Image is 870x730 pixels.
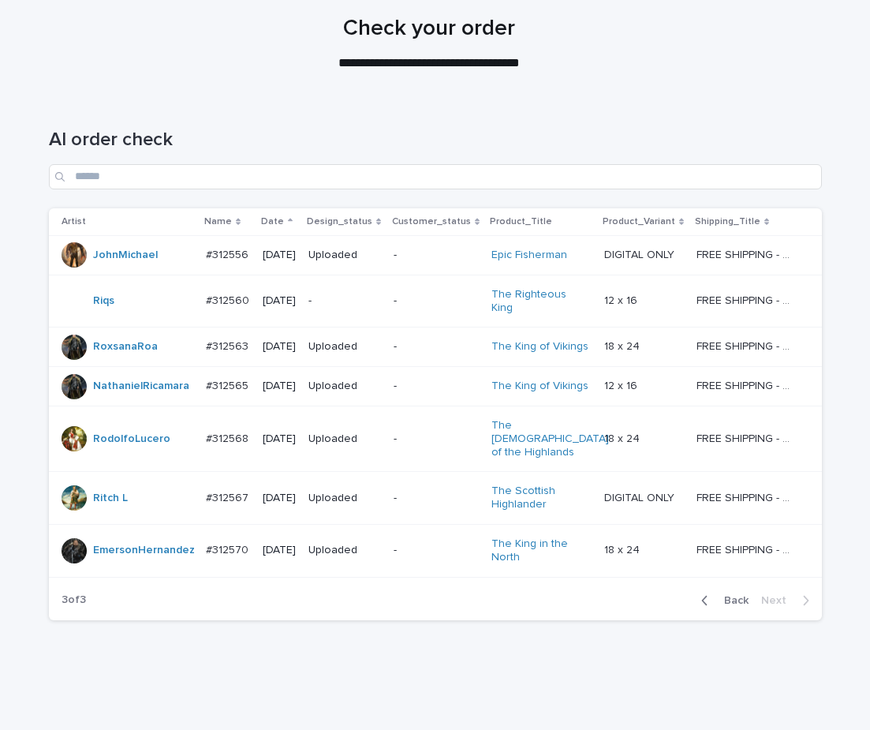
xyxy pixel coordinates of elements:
[394,249,480,262] p: -
[308,340,380,354] p: Uploaded
[263,294,297,308] p: [DATE]
[49,164,822,189] input: Search
[490,213,552,230] p: Product_Title
[696,429,798,446] p: FREE SHIPPING - preview in 1-2 business days, after your approval delivery will take 5-10 b.d.
[696,291,798,308] p: FREE SHIPPING - preview in 1-2 business days, after your approval delivery will take 5-10 b.d.
[604,541,643,557] p: 18 x 24
[394,492,480,505] p: -
[308,294,380,308] p: -
[394,380,480,393] p: -
[93,492,128,505] a: Ritch L
[263,249,297,262] p: [DATE]
[263,492,297,505] p: [DATE]
[308,544,380,557] p: Uploaded
[49,367,822,406] tr: NathanielRicamara #312565#312565 [DATE]Uploaded-The King of Vikings 12 x 1612 x 16 FREE SHIPPING ...
[263,380,297,393] p: [DATE]
[49,524,822,577] tr: EmersonHernandez #312570#312570 [DATE]Uploaded-The King in the North 18 x 2418 x 24 FREE SHIPPING...
[49,581,99,620] p: 3 of 3
[696,376,798,393] p: FREE SHIPPING - preview in 1-2 business days, after your approval delivery will take 5-10 b.d.
[93,380,189,393] a: NathanielRicamara
[49,406,822,471] tr: RodolfoLucero #312568#312568 [DATE]Uploaded-The [DEMOGRAPHIC_DATA] of the Highlands 18 x 2418 x 2...
[491,537,590,564] a: The King in the North
[394,294,480,308] p: -
[49,275,822,328] tr: Riqs #312560#312560 [DATE]--The Righteous King 12 x 1612 x 16 FREE SHIPPING - preview in 1-2 busi...
[689,593,755,608] button: Back
[62,213,86,230] p: Artist
[491,419,609,459] a: The [DEMOGRAPHIC_DATA] of the Highlands
[695,213,760,230] p: Shipping_Title
[696,245,798,262] p: FREE SHIPPING - preview in 1-2 business days, after your approval delivery will take 5-10 b.d.
[49,129,822,152] h1: AI order check
[491,288,590,315] a: The Righteous King
[604,291,640,308] p: 12 x 16
[206,376,252,393] p: #312565
[93,544,195,557] a: EmersonHernandez
[603,213,675,230] p: Product_Variant
[696,337,798,354] p: FREE SHIPPING - preview in 1-2 business days, after your approval delivery will take 5-10 b.d.
[49,472,822,525] tr: Ritch L #312567#312567 [DATE]Uploaded-The Scottish Highlander DIGITAL ONLYDIGITAL ONLY FREE SHIPP...
[715,595,749,606] span: Back
[43,16,816,43] h1: Check your order
[206,291,252,308] p: #312560
[49,328,822,367] tr: RoxsanaRoa #312563#312563 [DATE]Uploaded-The King of Vikings 18 x 2418 x 24 FREE SHIPPING - previ...
[394,544,480,557] p: -
[394,432,480,446] p: -
[308,492,380,505] p: Uploaded
[604,376,640,393] p: 12 x 16
[261,213,284,230] p: Date
[206,245,252,262] p: #312556
[206,429,252,446] p: #312568
[604,245,678,262] p: DIGITAL ONLY
[93,432,170,446] a: RodolfoLucero
[755,593,822,608] button: Next
[93,294,114,308] a: Riqs
[307,213,372,230] p: Design_status
[93,249,158,262] a: JohnMichael
[761,595,796,606] span: Next
[604,489,678,505] p: DIGITAL ONLY
[491,485,590,511] a: The Scottish Highlander
[394,340,480,354] p: -
[308,249,380,262] p: Uploaded
[308,432,380,446] p: Uploaded
[308,380,380,393] p: Uploaded
[491,340,588,354] a: The King of Vikings
[604,429,643,446] p: 18 x 24
[696,489,798,505] p: FREE SHIPPING - preview in 1-2 business days, after your approval delivery will take 5-10 b.d.
[49,235,822,275] tr: JohnMichael #312556#312556 [DATE]Uploaded-Epic Fisherman DIGITAL ONLYDIGITAL ONLY FREE SHIPPING -...
[204,213,232,230] p: Name
[263,432,297,446] p: [DATE]
[604,337,643,354] p: 18 x 24
[206,541,252,557] p: #312570
[392,213,471,230] p: Customer_status
[491,380,588,393] a: The King of Vikings
[206,489,252,505] p: #312567
[93,340,158,354] a: RoxsanaRoa
[696,541,798,557] p: FREE SHIPPING - preview in 1-2 business days, after your approval delivery will take 5-10 b.d.
[206,337,252,354] p: #312563
[263,544,297,557] p: [DATE]
[263,340,297,354] p: [DATE]
[491,249,567,262] a: Epic Fisherman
